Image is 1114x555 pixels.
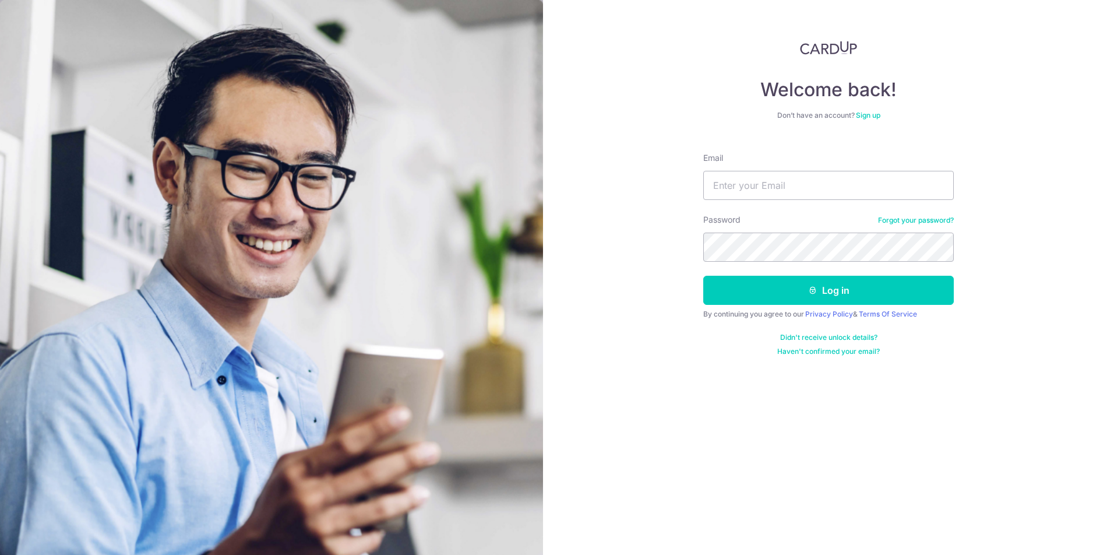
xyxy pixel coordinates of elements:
[703,276,954,305] button: Log in
[800,41,857,55] img: CardUp Logo
[703,111,954,120] div: Don’t have an account?
[859,310,917,318] a: Terms Of Service
[805,310,853,318] a: Privacy Policy
[878,216,954,225] a: Forgot your password?
[777,347,880,356] a: Haven't confirmed your email?
[703,214,741,226] label: Password
[703,171,954,200] input: Enter your Email
[856,111,880,120] a: Sign up
[780,333,877,342] a: Didn't receive unlock details?
[703,152,723,164] label: Email
[703,78,954,101] h4: Welcome back!
[703,310,954,319] div: By continuing you agree to our &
